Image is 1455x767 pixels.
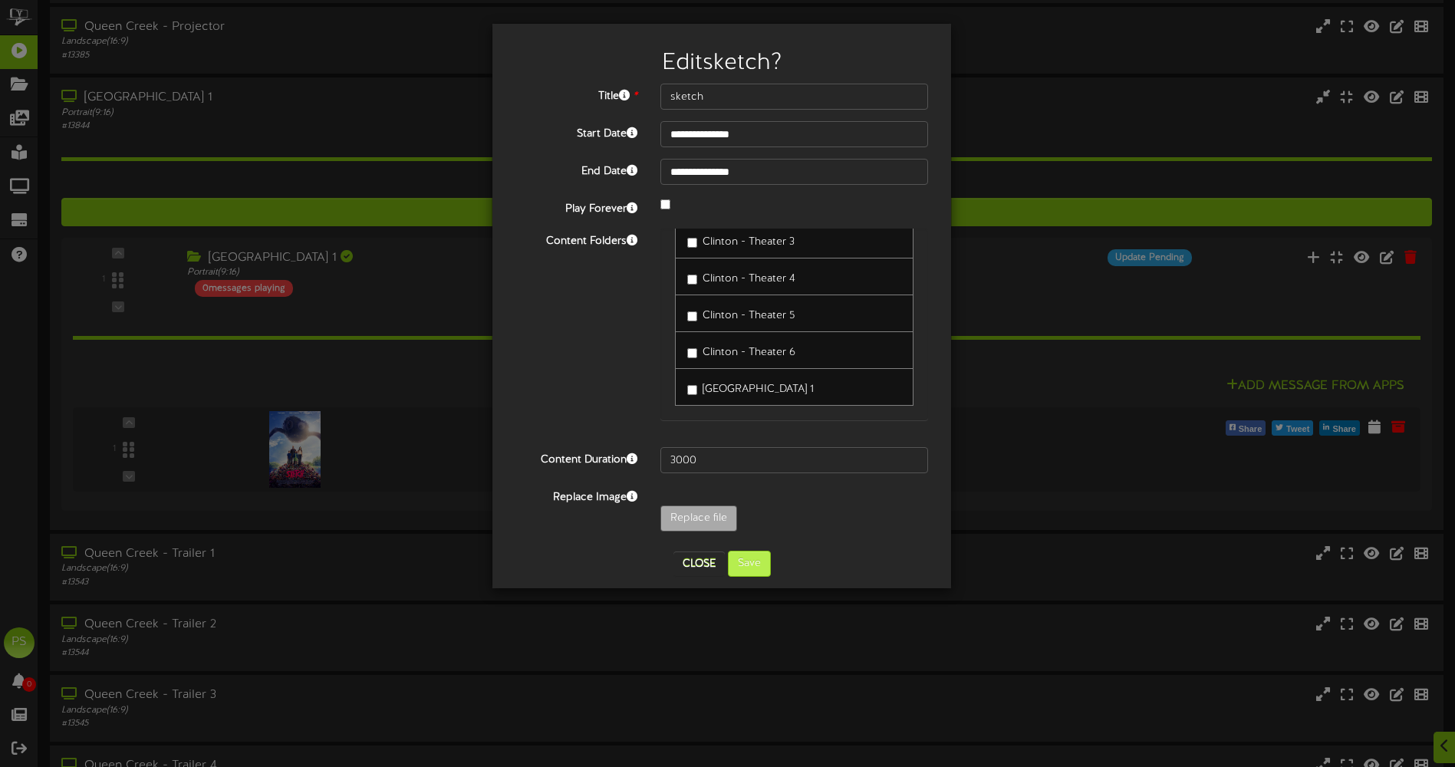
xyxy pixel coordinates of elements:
[687,275,697,285] input: Clinton - Theater 4
[703,273,795,285] span: Clinton - Theater 4
[504,159,649,179] label: End Date
[687,311,697,321] input: Clinton - Theater 5
[515,51,928,76] h2: Edit sketch ?
[703,310,795,321] span: Clinton - Theater 5
[504,84,649,104] label: Title
[660,447,928,473] input: 15
[504,447,649,468] label: Content Duration
[703,383,814,395] span: [GEOGRAPHIC_DATA] 1
[687,385,697,395] input: [GEOGRAPHIC_DATA] 1
[728,551,771,577] button: Save
[504,229,649,249] label: Content Folders
[504,121,649,142] label: Start Date
[673,551,725,576] button: Close
[687,238,697,248] input: Clinton - Theater 3
[703,347,795,358] span: Clinton - Theater 6
[504,196,649,217] label: Play Forever
[687,348,697,358] input: Clinton - Theater 6
[660,84,928,110] input: Title
[504,485,649,505] label: Replace Image
[703,236,795,248] span: Clinton - Theater 3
